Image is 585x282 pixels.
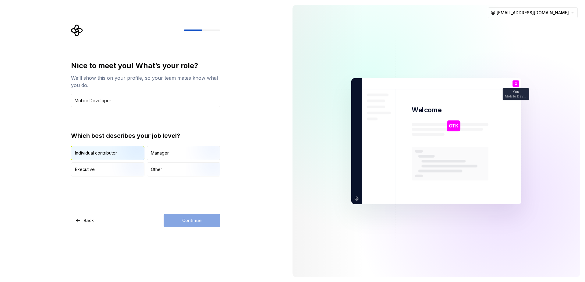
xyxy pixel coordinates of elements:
button: Back [71,214,99,227]
p: O [515,82,517,85]
p: You [513,90,519,93]
div: Executive [75,166,95,172]
p: Welcome [412,106,441,114]
div: Other [151,166,162,172]
button: [EMAIL_ADDRESS][DOMAIN_NAME] [488,7,578,18]
input: Job title [71,94,220,107]
div: Which best describes your job level? [71,131,220,140]
span: Back [83,218,94,224]
div: Nice to meet you! What’s your role? [71,61,220,71]
svg: Supernova Logo [71,24,83,37]
p: Mobile Developer [505,95,527,98]
span: [EMAIL_ADDRESS][DOMAIN_NAME] [497,10,569,16]
p: OTK [449,122,458,129]
div: Individual contributor [75,150,117,156]
div: Manager [151,150,169,156]
div: We’ll show this on your profile, so your team mates know what you do. [71,74,220,89]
